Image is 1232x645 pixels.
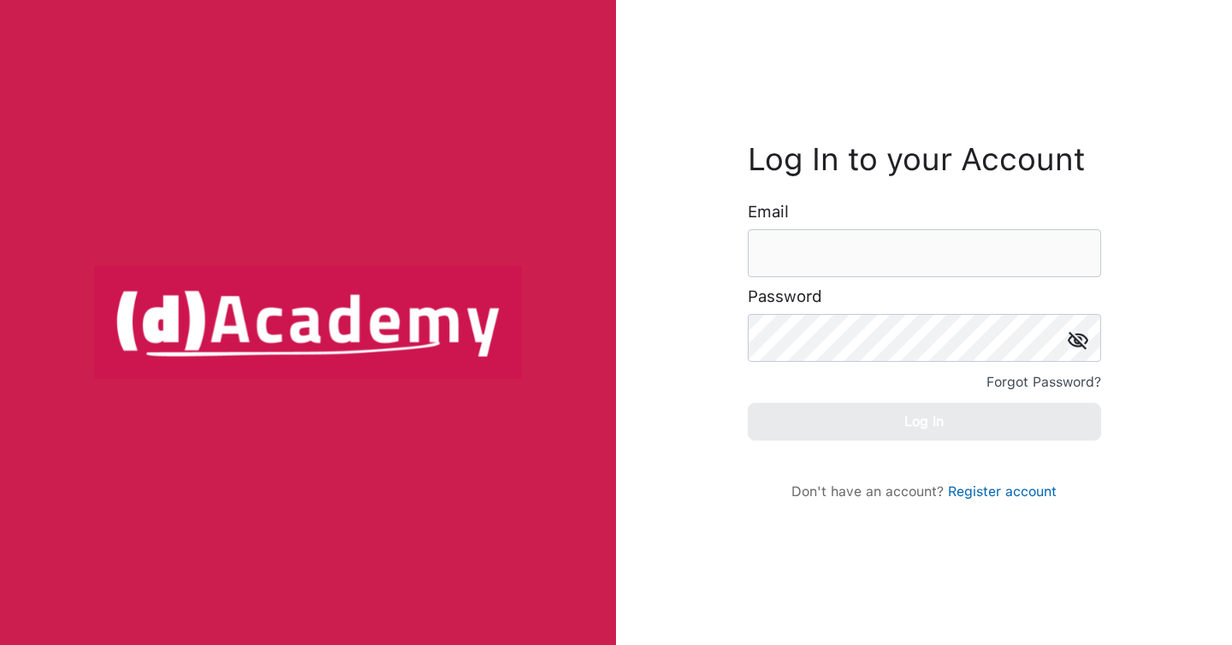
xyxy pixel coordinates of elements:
label: Email [748,204,789,221]
img: icon [1068,331,1088,349]
label: Password [748,288,822,305]
a: Register account [948,483,1057,500]
div: Forgot Password? [986,370,1101,394]
button: Log In [748,403,1101,441]
img: logo [94,266,522,379]
div: Don't have an account? [765,483,1084,500]
h3: Log In to your Account [748,145,1101,174]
